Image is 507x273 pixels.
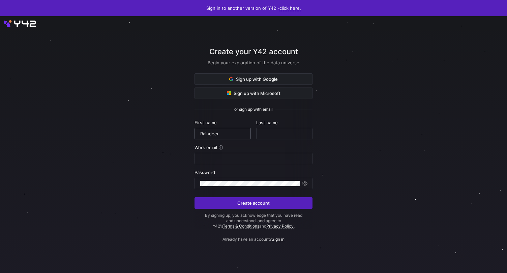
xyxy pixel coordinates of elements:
[234,107,273,112] span: or sign up with email
[195,46,312,73] div: Create your Y42 account
[272,237,285,242] a: Sign in
[195,120,217,125] span: First name
[195,145,217,150] span: Work email
[223,224,259,229] a: Terms & Conditions
[227,91,280,96] span: Sign up with Microsoft
[195,197,312,209] button: Create account
[266,224,294,229] a: Privacy Policy
[195,229,312,242] p: Already have an account?
[256,120,278,125] span: Last name
[195,213,312,229] p: By signing up, you acknowledge that you have read and understood, and agree to Y42's and .
[229,76,278,82] span: Sign up with Google
[195,73,312,85] button: Sign up with Google
[237,200,270,206] span: Create account
[195,88,312,99] button: Sign up with Microsoft
[195,60,312,65] div: Begin your exploration of the data universe
[195,170,215,175] span: Password
[279,5,301,11] a: click here.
